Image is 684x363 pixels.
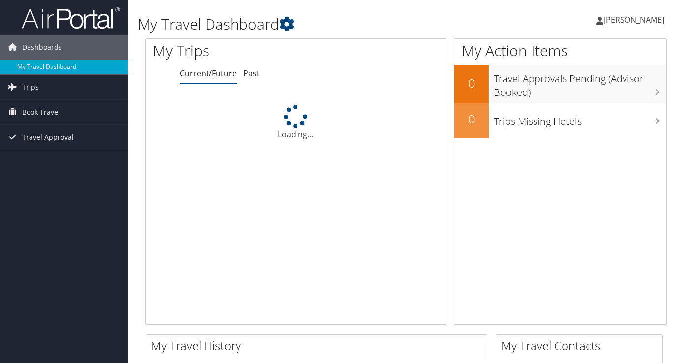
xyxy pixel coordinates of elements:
h2: My Travel History [151,337,487,354]
a: Current/Future [180,68,237,79]
h2: 0 [454,111,489,127]
h2: My Travel Contacts [501,337,662,354]
h1: My Trips [153,40,313,61]
span: Dashboards [22,35,62,60]
a: [PERSON_NAME] [596,5,674,34]
h3: Trips Missing Hotels [494,110,666,128]
h1: My Action Items [454,40,666,61]
span: Trips [22,75,39,99]
a: 0Travel Approvals Pending (Advisor Booked) [454,65,666,103]
span: [PERSON_NAME] [603,14,664,25]
a: 0Trips Missing Hotels [454,103,666,138]
img: airportal-logo.png [22,6,120,30]
span: Travel Approval [22,125,74,150]
h1: My Travel Dashboard [138,14,495,34]
h2: 0 [454,75,489,91]
a: Past [243,68,260,79]
h3: Travel Approvals Pending (Advisor Booked) [494,67,666,99]
span: Book Travel [22,100,60,124]
div: Loading... [146,105,446,140]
